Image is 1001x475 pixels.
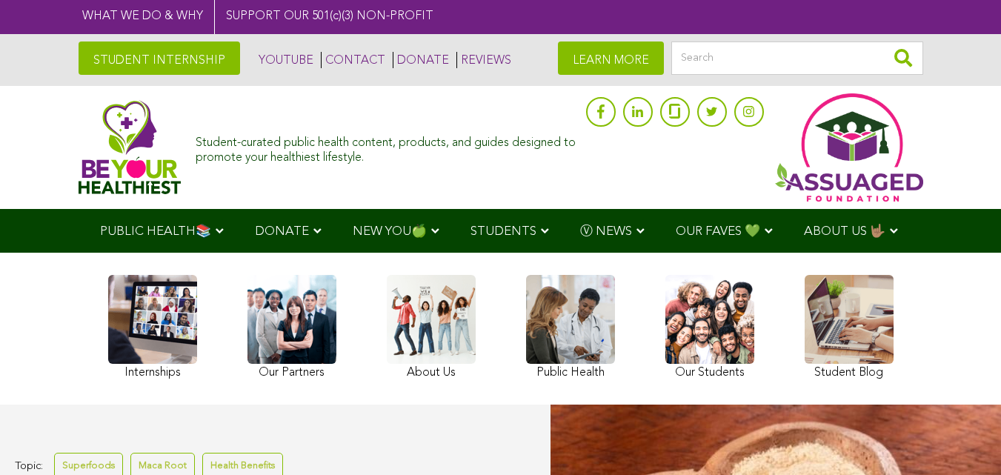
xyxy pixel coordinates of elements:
[676,225,760,238] span: OUR FAVES 💚
[79,100,182,194] img: Assuaged
[79,209,923,253] div: Navigation Menu
[927,404,1001,475] iframe: Chat Widget
[775,93,923,202] img: Assuaged App
[255,225,309,238] span: DONATE
[804,225,885,238] span: ABOUT US 🤟🏽
[100,225,211,238] span: PUBLIC HEALTH📚
[558,41,664,75] a: LEARN MORE
[456,52,511,68] a: REVIEWS
[353,225,427,238] span: NEW YOU🍏
[79,41,240,75] a: STUDENT INTERNSHIP
[196,129,578,165] div: Student-curated public health content, products, and guides designed to promote your healthiest l...
[580,225,632,238] span: Ⓥ NEWS
[255,52,313,68] a: YOUTUBE
[669,104,679,119] img: glassdoor
[321,52,385,68] a: CONTACT
[671,41,923,75] input: Search
[470,225,536,238] span: STUDENTS
[393,52,449,68] a: DONATE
